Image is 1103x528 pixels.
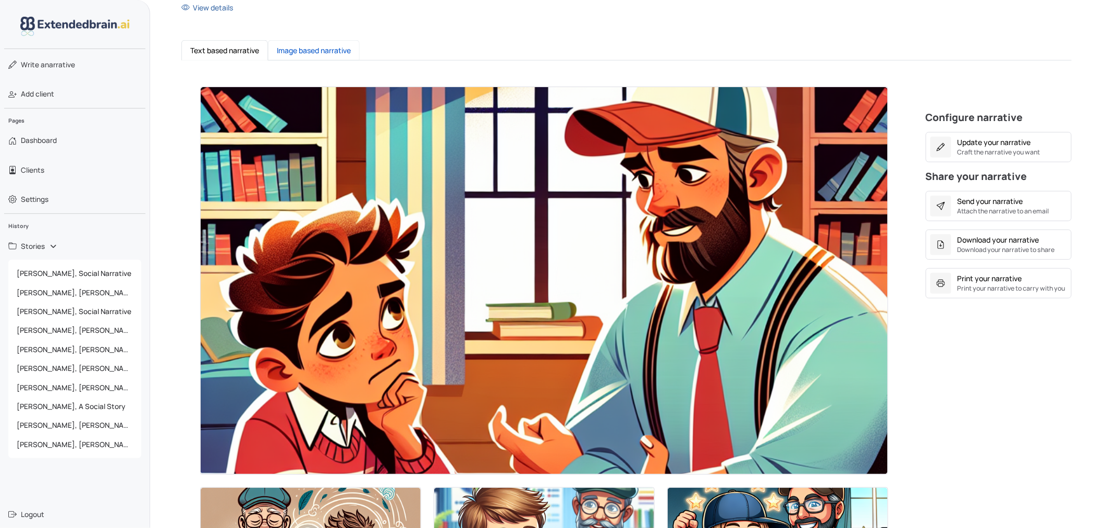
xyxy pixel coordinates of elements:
span: [PERSON_NAME], [PERSON_NAME]'s Upanayanam Ceremony: A Special Day [13,416,137,435]
span: Dashboard [21,135,57,146]
a: [PERSON_NAME], [PERSON_NAME]'s Dental Adventure [8,340,141,359]
span: [PERSON_NAME], Social Narrative [13,302,137,321]
span: [PERSON_NAME], [PERSON_NAME]'s Upanayanam Day: A Social Story [13,435,137,454]
button: Text based narrative [181,40,268,61]
button: Print your narrativePrint your narrative to carry with you [926,268,1072,298]
span: [PERSON_NAME], A Social Story [13,397,137,416]
span: Stories [21,241,45,251]
span: Write a [21,60,45,69]
a: [PERSON_NAME], A Social Story [8,397,141,416]
button: Download your narrativeDownload your narrative to share [926,230,1072,260]
span: [PERSON_NAME], [PERSON_NAME]'s Dental X-Ray Adventure [13,321,137,340]
h4: Configure narrative [926,112,1072,128]
button: Send your narrativeAttach the narrative to an email [926,191,1072,221]
small: Download your narrative to share [958,245,1055,255]
a: [PERSON_NAME], [PERSON_NAME]'s Upanayanam Ceremony: A Special Day [8,416,141,435]
span: [PERSON_NAME], Social Narrative [13,264,137,283]
a: [PERSON_NAME], Social Narrative [8,302,141,321]
a: [PERSON_NAME], [PERSON_NAME]'s Cavity Adventure [8,283,141,302]
button: Update your narrativeCraft the narrative you want [926,132,1072,162]
button: Image based narrative [268,40,360,61]
div: Update your narrative [958,137,1031,148]
span: Settings [21,194,48,205]
a: [PERSON_NAME], [PERSON_NAME]'s Dental X-Ray Adventure [8,321,141,340]
div: Print your narrative [958,273,1022,284]
h4: Share your narrative [926,171,1072,187]
small: Attach the narrative to an email [958,207,1049,216]
span: narrative [21,59,75,70]
span: [PERSON_NAME], [PERSON_NAME]'s Dental Adventure [13,340,137,359]
img: Thumbnail [201,87,888,475]
div: Download your narrative [958,234,1039,245]
div: Send your narrative [958,196,1023,207]
a: [PERSON_NAME], Social Narrative [8,264,141,283]
small: Print your narrative to carry with you [958,284,1065,293]
span: Add client [21,89,54,99]
img: logo [20,17,130,36]
span: Logout [21,509,44,520]
a: [PERSON_NAME], [PERSON_NAME]'s Adventure at the Dentist: Getting a Cavity Filled [8,359,141,378]
span: Clients [21,165,44,175]
a: View details [181,2,1072,13]
span: [PERSON_NAME], [PERSON_NAME]'s Upanayanam Adventure [13,378,137,397]
span: [PERSON_NAME], [PERSON_NAME]'s Cavity Adventure [13,283,137,302]
small: Craft the narrative you want [958,148,1040,157]
a: [PERSON_NAME], [PERSON_NAME]'s Upanayanam Adventure [8,378,141,397]
span: [PERSON_NAME], [PERSON_NAME]'s Adventure at the Dentist: Getting a Cavity Filled [13,359,137,378]
a: [PERSON_NAME], [PERSON_NAME]'s Upanayanam Day: A Social Story [8,435,141,454]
